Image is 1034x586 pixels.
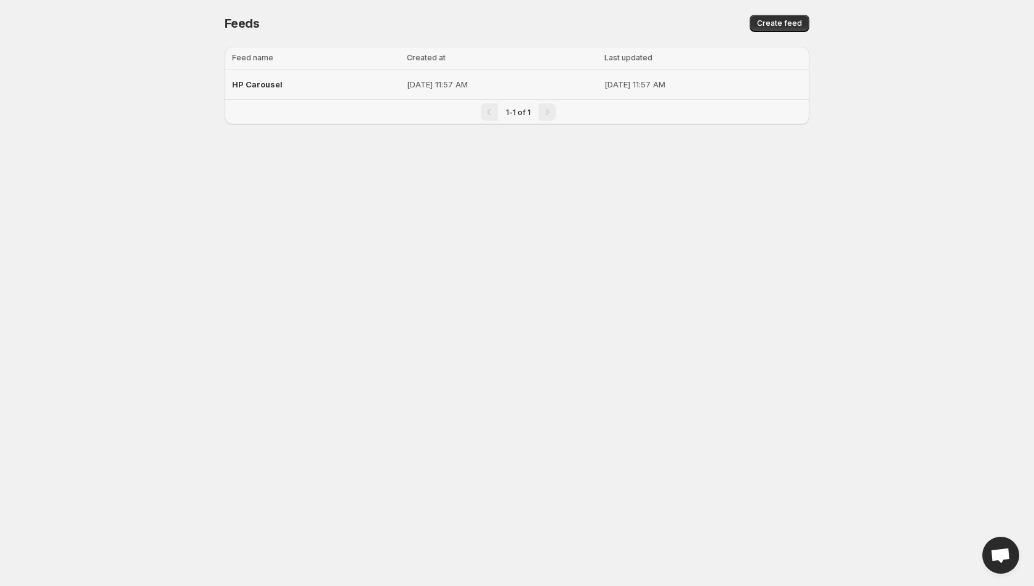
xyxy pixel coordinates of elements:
span: Create feed [757,18,802,28]
span: 1-1 of 1 [506,108,531,117]
p: [DATE] 11:57 AM [407,78,597,90]
p: [DATE] 11:57 AM [604,78,802,90]
span: Feeds [225,16,260,31]
span: Feed name [232,53,273,62]
span: Last updated [604,53,652,62]
nav: Pagination [225,99,809,124]
span: Created at [407,53,446,62]
span: HP Carousel [232,79,283,89]
a: Open chat [982,537,1019,574]
button: Create feed [750,15,809,32]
